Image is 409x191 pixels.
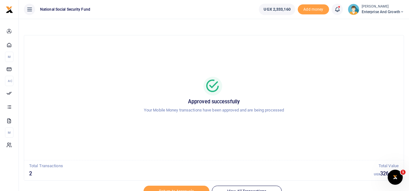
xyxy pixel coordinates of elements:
[32,107,396,114] p: Your Mobile Money transactions have been approved and are being processed
[362,4,404,9] small: [PERSON_NAME]
[6,7,13,12] a: logo-small logo-large logo-large
[348,4,404,15] a: profile-user [PERSON_NAME] Enterprise and Growth
[298,4,329,15] li: Toup your wallet
[298,4,329,15] span: Add money
[401,170,406,175] span: 1
[5,127,13,138] li: M
[32,99,396,105] h5: Approved successfully
[374,171,399,177] h5: 326,795
[6,6,13,13] img: logo-small
[264,6,290,13] span: UGX 2,333,160
[374,163,399,169] p: Total Value
[256,4,297,15] li: Wallet ballance
[29,171,374,177] h5: 2
[29,163,374,169] p: Total Transactions
[298,7,329,11] a: Add money
[38,7,93,12] span: National Social Security Fund
[348,4,359,15] img: profile-user
[362,9,404,15] span: Enterprise and Growth
[5,76,13,86] li: Ac
[388,170,403,185] iframe: Intercom live chat
[374,173,380,176] small: UGX
[259,4,295,15] a: UGX 2,333,160
[5,52,13,62] li: M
